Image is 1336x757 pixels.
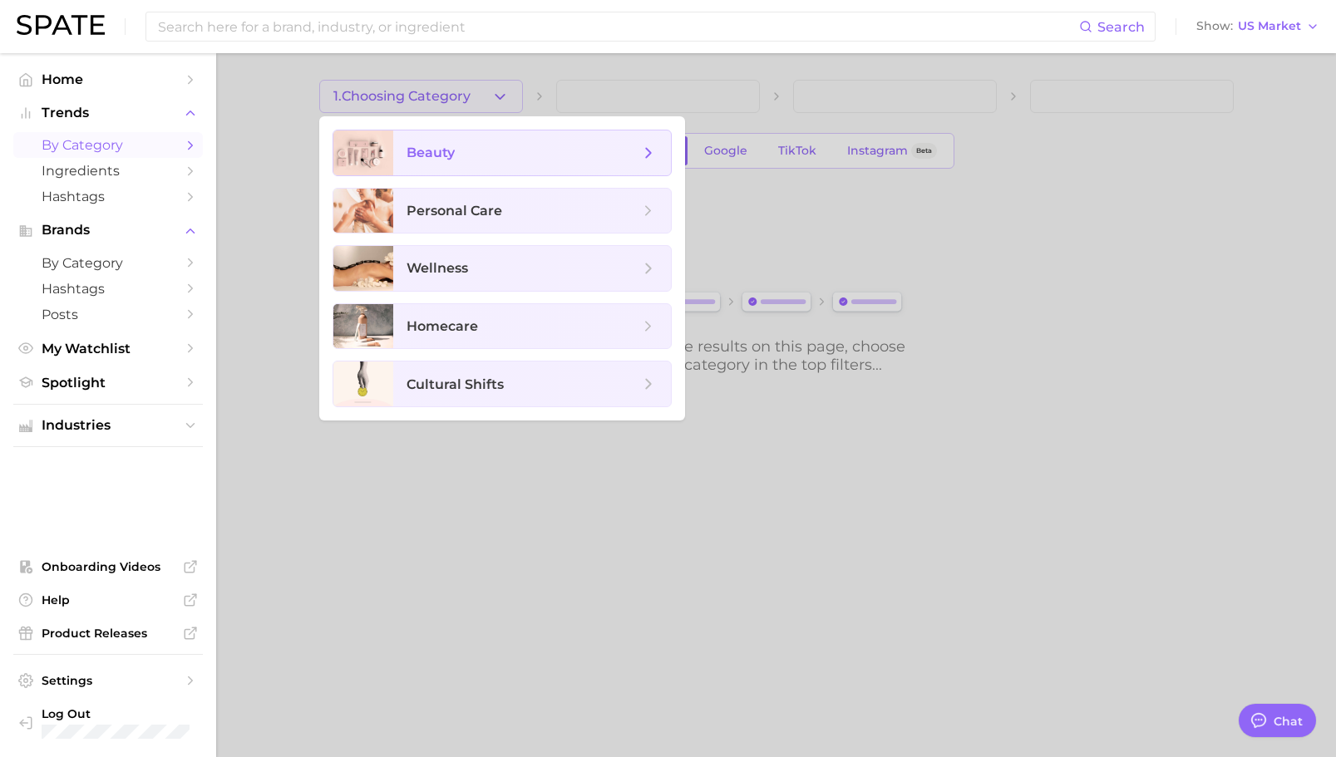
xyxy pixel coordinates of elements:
span: Spotlight [42,375,175,391]
button: Trends [13,101,203,125]
span: Search [1097,19,1145,35]
a: by Category [13,132,203,158]
span: Home [42,71,175,87]
span: Hashtags [42,189,175,204]
span: wellness [407,260,468,276]
span: Trends [42,106,175,120]
a: Posts [13,302,203,327]
a: Help [13,587,203,612]
span: My Watchlist [42,341,175,356]
span: Posts [42,307,175,322]
a: Spotlight [13,370,203,396]
a: My Watchlist [13,336,203,361]
span: cultural shifts [407,376,504,392]
a: Log out. Currently logged in with e-mail rachel.bronstein@loreal.com. [13,701,203,744]
input: Search here for a brand, industry, or ingredient [156,12,1079,41]
span: Ingredients [42,163,175,179]
img: SPATE [17,15,105,35]
span: homecare [407,318,478,334]
span: Log Out [42,706,208,721]
span: Onboarding Videos [42,559,175,574]
span: by Category [42,137,175,153]
a: Onboarding Videos [13,554,203,579]
span: beauty [407,145,455,160]
span: Hashtags [42,281,175,297]
button: Industries [13,413,203,438]
a: Home [13,66,203,92]
span: Show [1196,22,1233,31]
span: personal care [407,203,502,219]
button: ShowUS Market [1192,16,1324,37]
a: Ingredients [13,158,203,184]
span: Settings [42,673,175,688]
a: by Category [13,250,203,276]
a: Hashtags [13,276,203,302]
span: Product Releases [42,626,175,641]
span: Brands [42,223,175,238]
ul: 1.Choosing Category [319,116,685,420]
span: by Category [42,255,175,271]
span: Help [42,592,175,607]
a: Hashtags [13,184,203,209]
span: US Market [1238,22,1301,31]
span: Industries [42,418,175,433]
a: Product Releases [13,621,203,646]
button: Brands [13,218,203,243]
a: Settings [13,668,203,693]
